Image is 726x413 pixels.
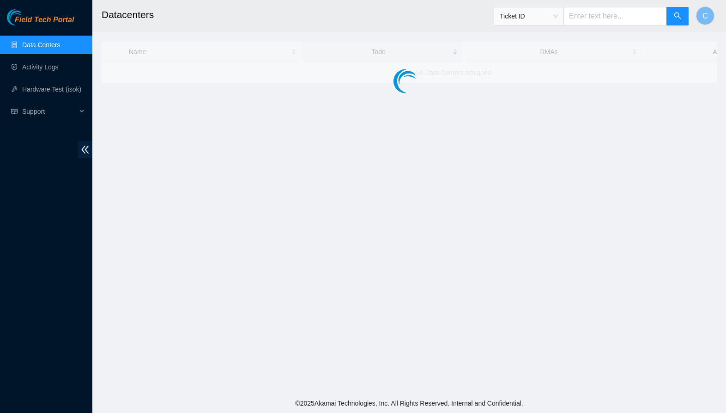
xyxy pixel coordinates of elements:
button: C [696,6,714,25]
span: double-left [78,141,92,158]
input: Enter text here... [563,7,667,25]
span: search [674,12,681,21]
a: Data Centers [22,41,60,49]
span: Support [22,102,77,121]
span: read [11,108,18,115]
span: Ticket ID [500,9,558,23]
span: Field Tech Portal [15,16,74,25]
a: Activity Logs [22,63,59,71]
footer: © 2025 Akamai Technologies, Inc. All Rights Reserved. Internal and Confidential. [92,394,726,413]
a: Akamai TechnologiesField Tech Portal [7,17,74,29]
a: Hardware Test (isok) [22,86,81,93]
img: Akamai Technologies [7,9,47,25]
span: C [702,10,708,22]
button: search [666,7,689,25]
